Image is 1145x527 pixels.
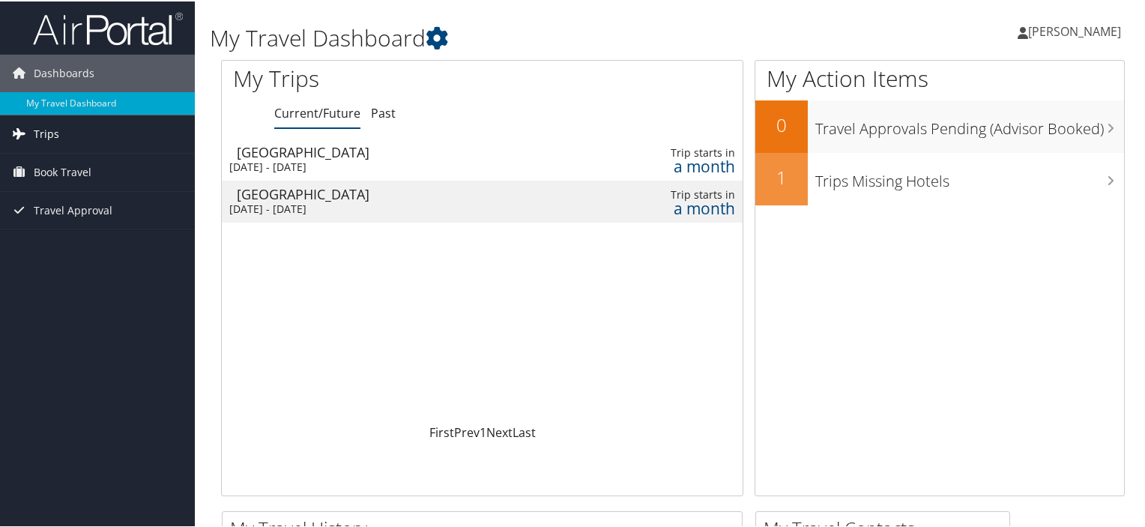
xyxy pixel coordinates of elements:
a: Prev [454,423,480,439]
img: airportal-logo.png [33,10,183,45]
span: Book Travel [34,152,91,190]
span: [PERSON_NAME] [1028,22,1121,38]
a: Last [513,423,536,439]
div: Trip starts in [625,145,735,158]
div: a month [625,200,735,214]
h2: 0 [755,111,808,136]
div: Trip starts in [625,187,735,200]
div: [GEOGRAPHIC_DATA] [237,186,573,199]
h3: Travel Approvals Pending (Advisor Booked) [815,109,1124,138]
div: [DATE] - [DATE] [229,159,566,172]
div: [DATE] - [DATE] [229,201,566,214]
a: 1Trips Missing Hotels [755,151,1124,204]
h2: 1 [755,163,808,189]
a: 0Travel Approvals Pending (Advisor Booked) [755,99,1124,151]
a: Past [371,103,396,120]
h1: My Action Items [755,61,1124,93]
span: Dashboards [34,53,94,91]
a: Next [486,423,513,439]
a: Current/Future [274,103,360,120]
h3: Trips Missing Hotels [815,162,1124,190]
a: [PERSON_NAME] [1018,7,1136,52]
div: a month [625,158,735,172]
h1: My Travel Dashboard [210,21,827,52]
div: [GEOGRAPHIC_DATA] [237,144,573,157]
a: 1 [480,423,486,439]
span: Travel Approval [34,190,112,228]
span: Trips [34,114,59,151]
h1: My Trips [233,61,515,93]
a: First [429,423,454,439]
